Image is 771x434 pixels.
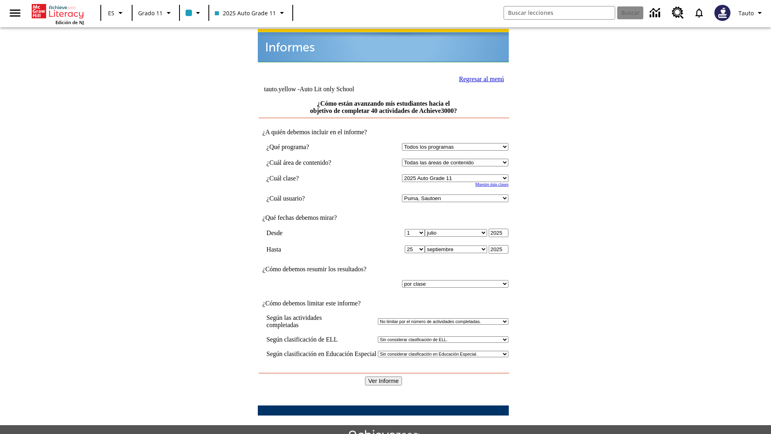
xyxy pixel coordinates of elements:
td: ¿Cómo debemos limitar este informe? [259,300,509,307]
input: Ver Informe [365,377,402,385]
td: ¿Cuál usuario? [267,194,356,202]
td: Desde [267,229,356,237]
a: Regresar al menú [459,76,504,82]
nobr: ¿Cuál área de contenido? [267,159,331,166]
button: Abrir el menú lateral [3,1,27,25]
td: ¿Cuál clase? [267,174,356,182]
img: header [258,29,509,62]
button: Clase: 2025 Auto Grade 11, Selecciona una clase [212,6,290,20]
td: Hasta [267,245,356,254]
a: Centro de recursos, Se abrirá en una pestaña nueva. [667,2,689,24]
a: Muestre más clases [475,182,508,186]
button: El color de la clase es azul claro. Cambiar el color de la clase. [182,6,206,20]
nobr: Auto Lit only School [300,86,354,92]
td: Según clasificación en Educación Especial [267,350,377,358]
td: ¿Qué programa? [267,143,356,151]
img: Avatar [714,5,730,21]
span: 2025 Auto Grade 11 [215,9,276,17]
input: Buscar campo [504,6,615,19]
span: Tauto [738,9,754,17]
span: Edición de NJ [55,19,84,25]
a: Notificaciones [689,2,710,23]
td: Según las actividades completadas [267,314,377,329]
span: Grado 11 [138,9,163,17]
td: tauto.yellow - [264,86,411,93]
td: Según clasificación de ELL [267,336,377,343]
button: Perfil/Configuración [735,6,768,20]
a: Centro de información [645,2,667,24]
td: ¿Cómo debemos resumir los resultados? [259,266,509,273]
div: Portada [32,2,84,25]
span: ES [108,9,114,17]
td: ¿Qué fechas debemos mirar? [259,214,509,221]
button: Lenguaje: ES, Selecciona un idioma [104,6,129,20]
button: Escoja un nuevo avatar [710,2,735,23]
a: ¿Cómo están avanzando mis estudiantes hacia el objetivo de completar 40 actividades de Achieve3000? [310,100,457,114]
button: Grado: Grado 11, Elige un grado [135,6,177,20]
td: ¿A quién debemos incluir en el informe? [259,129,509,136]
